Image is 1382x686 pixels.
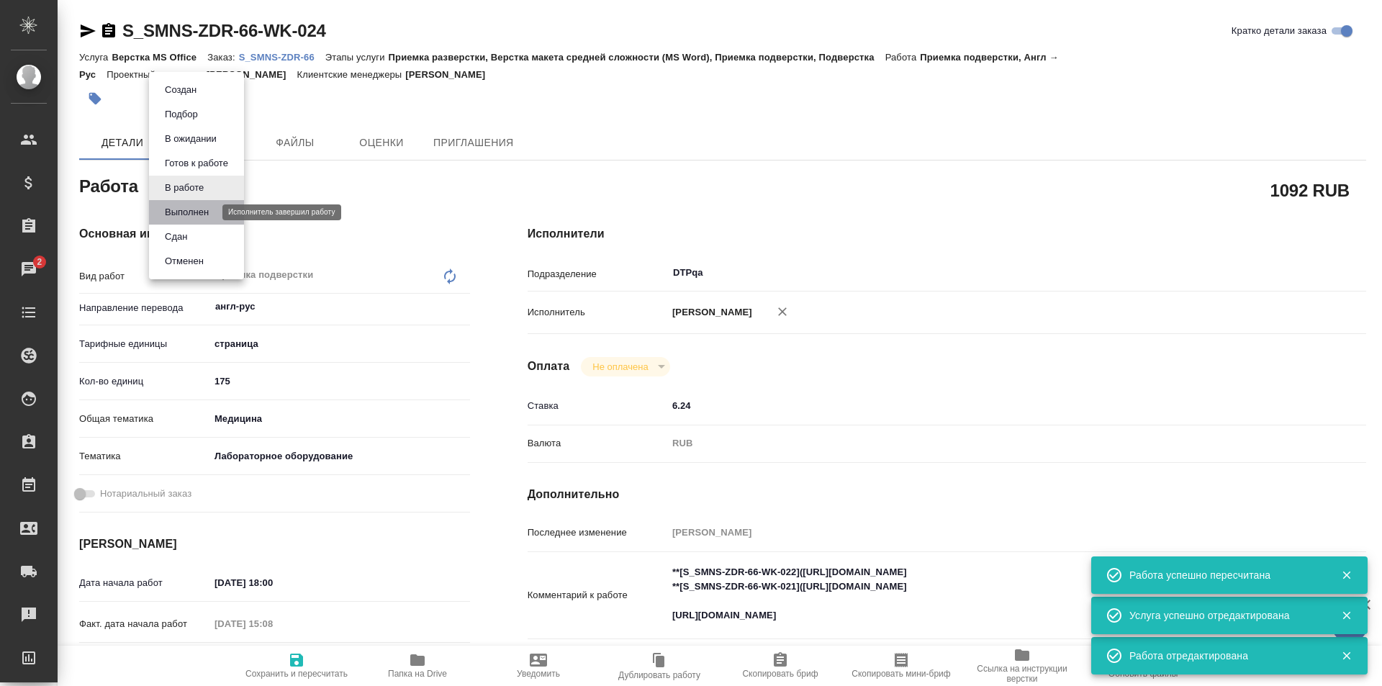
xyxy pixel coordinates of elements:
[1332,569,1361,582] button: Закрыть
[161,253,208,269] button: Отменен
[161,204,213,220] button: Выполнен
[1332,649,1361,662] button: Закрыть
[1332,609,1361,622] button: Закрыть
[161,229,191,245] button: Сдан
[1129,649,1319,663] div: Работа отредактирована
[1129,568,1319,582] div: Работа успешно пересчитана
[161,131,221,147] button: В ожидании
[1129,608,1319,623] div: Услуга успешно отредактирована
[161,180,208,196] button: В работе
[161,107,202,122] button: Подбор
[161,82,201,98] button: Создан
[161,155,232,171] button: Готов к работе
